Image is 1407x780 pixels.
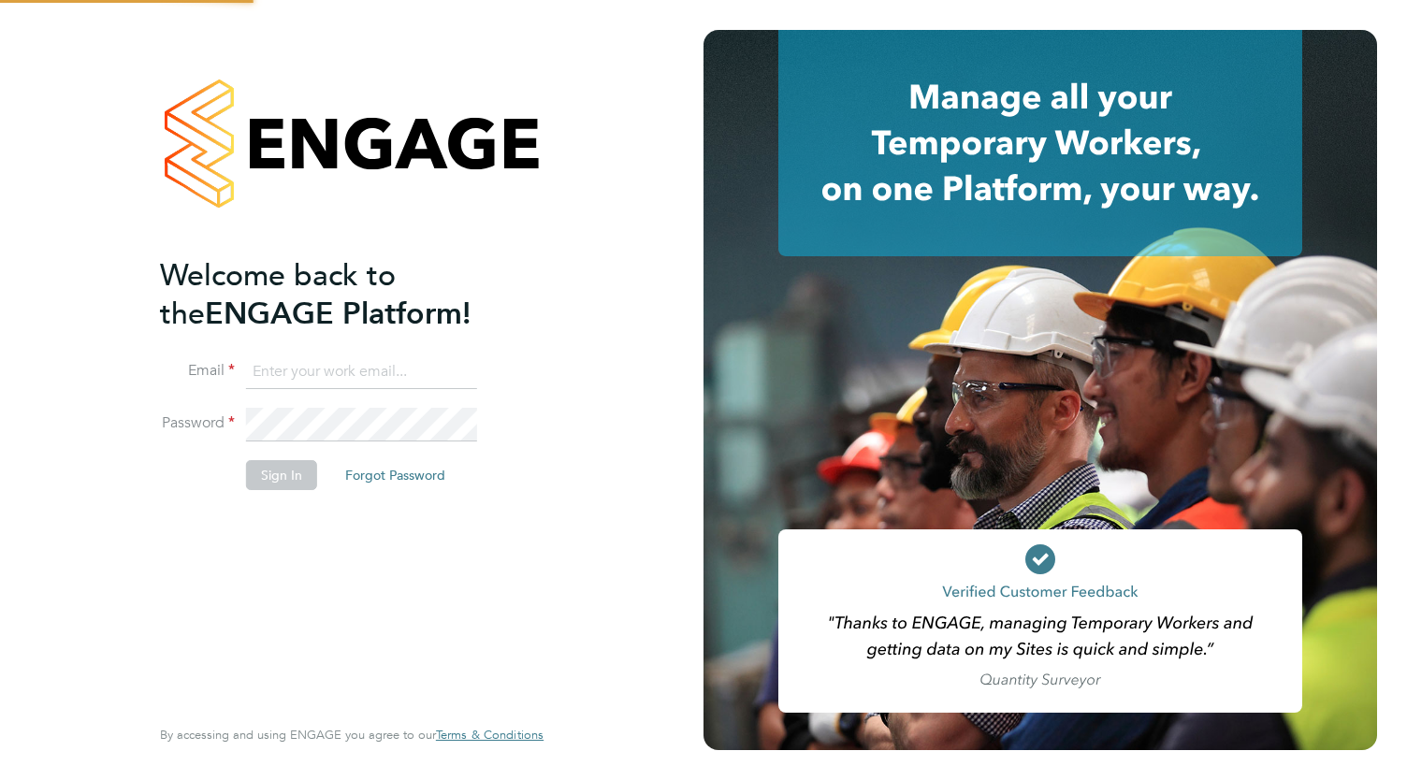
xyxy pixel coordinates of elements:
span: By accessing and using ENGAGE you agree to our [160,727,544,743]
label: Email [160,361,235,381]
label: Password [160,413,235,433]
h2: ENGAGE Platform! [160,256,525,333]
span: Terms & Conditions [436,727,544,743]
a: Terms & Conditions [436,728,544,743]
span: Welcome back to the [160,257,396,332]
button: Sign In [246,460,317,490]
input: Enter your work email... [246,355,477,389]
button: Forgot Password [330,460,460,490]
